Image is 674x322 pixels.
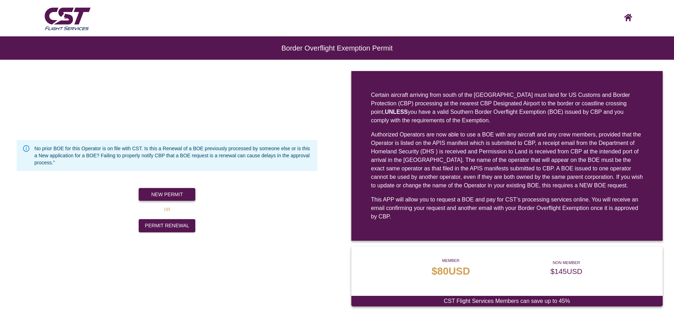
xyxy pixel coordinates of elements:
div: Certain aircraft arriving from south of the [GEOGRAPHIC_DATA] must land for US Customs and Border... [371,91,643,125]
p: $ 145 USD [551,266,582,277]
div: This APP will allow you to request a BOE and pay for CST’s processing services online. You will r... [371,195,643,221]
button: New Permit [139,188,195,201]
span: OR [164,207,170,212]
div: No prior BOE for this Operator is on file with CST. Is this a Renewal of a BOE previously process... [34,142,312,169]
p: NON MEMBER [551,260,582,266]
strong: UNLESS [385,109,408,115]
button: Permit Renewal [139,219,195,232]
div: Authorized Operators are now able to use a BOE with any aircraft and any crew members, provided t... [371,130,643,190]
img: CST logo, click here to go home screen [624,14,632,21]
img: CST Flight Services logo [43,5,92,32]
p: MEMBER [432,258,470,264]
div: CST Flight Services Members can save up to 45% [351,296,663,306]
p: $ 80 USD [432,264,470,279]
